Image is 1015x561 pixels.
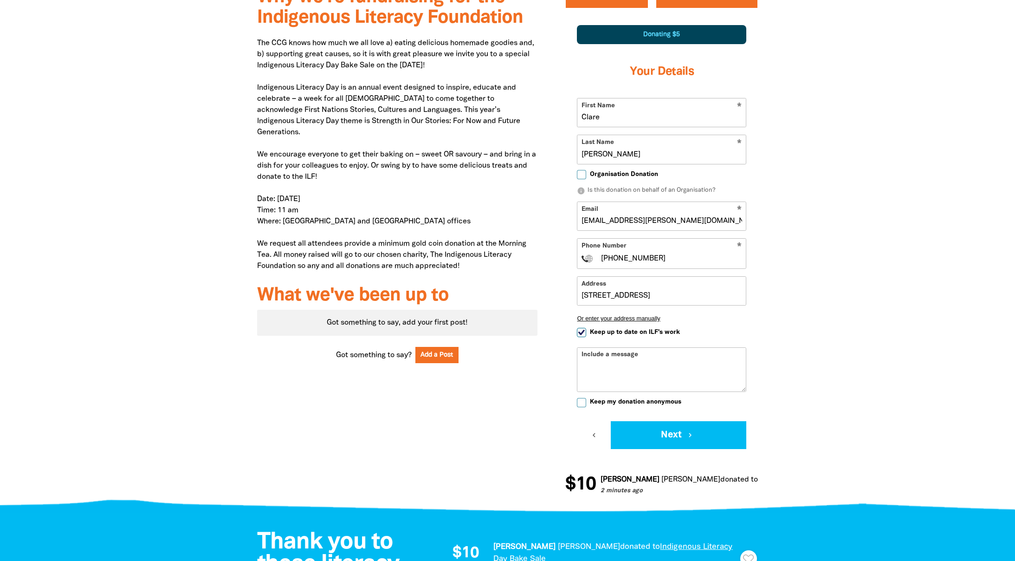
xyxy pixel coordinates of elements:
i: chevron_left [590,431,598,439]
span: Got something to say? [336,350,412,361]
input: Keep my donation anonymous [577,398,586,407]
p: The CCG knows how much we all love a) eating delicious homemade goodies and, b) supporting great ... [257,38,538,272]
em: [PERSON_NAME] [558,543,620,550]
h3: What we've been up to [257,286,538,306]
button: chevron_left [577,421,611,449]
button: Next chevron_right [611,421,746,449]
em: [PERSON_NAME] [493,543,556,550]
div: Donating $5 [577,25,746,44]
span: Organisation Donation [590,170,658,179]
span: donated to [709,476,747,483]
p: Is this donation on behalf of an Organisation? [577,186,746,196]
span: Keep my donation anonymous [590,398,681,406]
i: Required [737,242,742,251]
h3: Your Details [577,53,746,91]
span: Keep up to date on ILF's work [590,328,680,337]
input: Organisation Donation [577,170,586,179]
div: Donation stream [565,470,758,500]
i: chevron_right [686,431,694,439]
i: info [577,187,585,195]
span: $10 [554,476,585,494]
div: Got something to say, add your first post! [257,310,538,336]
a: Indigenous Literacy Day Bake Sale [747,476,864,483]
input: Keep up to date on ILF's work [577,328,586,337]
p: 2 minutes ago [589,487,864,496]
em: [PERSON_NAME] [650,476,709,483]
span: donated to [620,543,660,550]
button: Add a Post [415,347,459,363]
em: [PERSON_NAME] [589,476,648,483]
button: Or enter your address manually [577,315,746,322]
div: Paginated content [257,310,538,336]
